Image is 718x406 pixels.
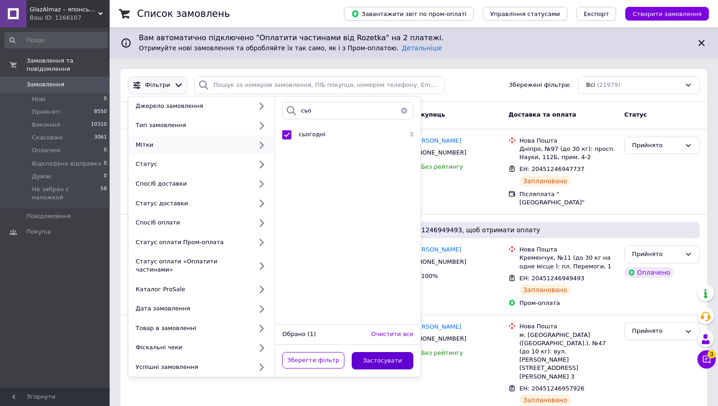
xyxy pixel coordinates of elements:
[32,146,61,155] span: Оплачені
[509,81,571,90] span: Збережені фільтри:
[519,284,571,295] div: Заплановано
[624,111,647,118] span: Статус
[32,172,52,181] span: Думає
[32,185,100,202] span: Не забран с наложкой
[490,11,560,17] span: Управління статусами
[344,7,474,21] button: Завантажити звіт по пром-оплаті
[30,14,110,22] div: Ваш ID: 1166107
[412,111,445,118] span: Покупець
[402,130,413,139] span: 3
[5,32,108,48] input: Пошук
[624,267,674,278] div: Оплачено
[139,33,689,43] span: Вам автоматично підключено "Оплатити частинами від Rozetka" на 2 платежі.
[104,146,107,155] span: 0
[412,137,461,145] a: [PERSON_NAME]
[412,149,466,156] span: [PHONE_NUMBER]
[519,254,617,270] div: Кременчук, №11 (до 30 кг на одне місце ): пл. Перемоги, 1
[132,304,252,313] div: Дата замовлення
[421,349,463,356] span: Без рейтингу
[132,141,252,149] div: Мітки
[576,7,617,21] button: Експорт
[412,323,461,331] a: [PERSON_NAME]
[633,11,702,17] span: Створити замовлення
[519,395,571,406] div: Заплановано
[483,7,567,21] button: Управління статусами
[132,285,252,294] div: Каталог ProSale
[597,81,621,88] span: (21979)
[519,166,584,172] span: ЕН: 20451246947737
[632,250,681,259] div: Прийнято
[26,57,110,73] span: Замовлення та повідомлення
[26,80,64,89] span: Замовлення
[104,160,107,168] span: 0
[508,111,576,118] span: Доставка та оплата
[137,8,230,19] h1: Список замовлень
[616,10,709,17] a: Створити замовлення
[145,81,170,90] span: Фільтри
[352,352,414,370] button: Застосувати
[132,238,252,246] div: Статус оплати Пром-оплата
[299,131,326,138] span: сьогодні
[351,10,466,18] span: Завантажити звіт по пром-оплаті
[519,299,617,307] div: Пром-оплата
[412,335,466,342] span: [PHONE_NUMBER]
[287,356,339,365] span: Зберегти фільтр
[421,272,438,279] span: 100%
[104,172,107,181] span: 0
[282,102,413,120] input: Пошук
[412,258,466,265] span: [PHONE_NUMBER]
[519,190,617,207] div: Післяплата "[GEOGRAPHIC_DATA]"
[519,275,584,282] span: ЕН: 20451246949493
[94,108,107,116] span: 8550
[707,350,716,358] span: 3
[421,163,463,170] span: Без рейтингу
[26,228,51,236] span: Покупці
[412,246,461,254] a: [PERSON_NAME]
[32,160,101,168] span: Відкладена відправка
[132,121,252,129] div: Тип замовлення
[519,246,617,254] div: Нова Пошта
[625,7,709,21] button: Створити замовлення
[132,219,252,227] div: Спосіб оплати
[132,343,252,352] div: Фіскальні чеки
[632,141,681,150] div: Прийнято
[132,199,252,208] div: Статус доставки
[32,134,63,142] span: Скасовані
[32,121,60,129] span: Виконані
[26,212,71,220] span: Повідомлення
[139,44,442,52] span: Отримуйте нові замовлення та обробляйте їх так само, як і з Пром-оплатою.
[519,322,617,331] div: Нова Пошта
[100,185,107,202] span: 58
[279,330,368,339] div: Обрано (1)
[402,44,442,52] a: Детальніше
[282,352,344,369] button: Зберегти фільтр
[519,331,617,381] div: м. [GEOGRAPHIC_DATA] ([GEOGRAPHIC_DATA].), №47 (до 10 кг): вул. [PERSON_NAME][STREET_ADDRESS][PER...
[132,102,252,110] div: Джерело замовлення
[519,137,617,145] div: Нова Пошта
[195,76,445,94] input: Пошук за номером замовлення, ПІБ покупця, номером телефону, Email, номером накладної
[132,363,252,371] div: Успішні замовлення
[132,180,252,188] div: Спосіб доставки
[32,108,60,116] span: Прийняті
[91,121,107,129] span: 10310
[132,160,252,168] div: Статус
[519,385,584,392] span: ЕН: 20451246957926
[371,331,414,337] span: Очистити все
[519,176,571,187] div: Заплановано
[632,326,681,336] div: Прийнято
[519,145,617,161] div: Дніпро, №97 (до 30 кг): просп. Науки, 112Б, прим. 4-2
[104,95,107,103] span: 0
[132,324,252,332] div: Товар в замовленні
[584,11,609,17] span: Експорт
[94,134,107,142] span: 3061
[395,102,413,120] button: Очистить
[30,5,98,14] span: GlazAlmaz – японські краплі для очей
[586,81,595,90] span: Всі
[32,95,45,103] span: Нові
[132,257,252,274] div: Статус оплати «Оплатити частинами»
[697,350,716,369] button: Чат з покупцем3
